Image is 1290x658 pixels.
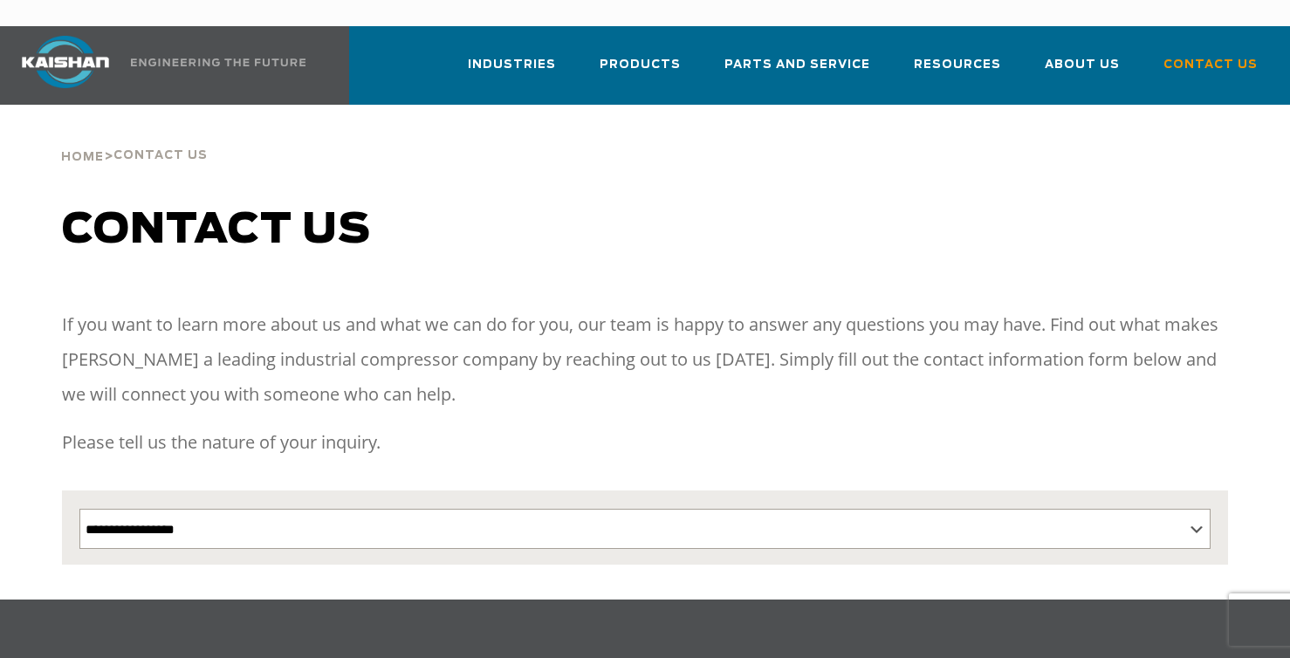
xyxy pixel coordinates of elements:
a: About Us [1045,42,1120,101]
p: Please tell us the nature of your inquiry. [62,425,1228,460]
span: Contact Us [1163,55,1258,75]
div: > [61,105,208,171]
span: Home [61,152,104,163]
span: Products [600,55,681,75]
span: Parts and Service [724,55,870,75]
a: Parts and Service [724,42,870,101]
span: About Us [1045,55,1120,75]
span: Resources [914,55,1001,75]
span: Contact us [62,209,371,251]
a: Contact Us [1163,42,1258,101]
a: Industries [468,42,556,101]
a: Products [600,42,681,101]
span: Industries [468,55,556,75]
span: Contact Us [113,150,208,161]
img: Engineering the future [131,58,305,66]
a: Home [61,148,104,164]
a: Resources [914,42,1001,101]
p: If you want to learn more about us and what we can do for you, our team is happy to answer any qu... [62,307,1228,412]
